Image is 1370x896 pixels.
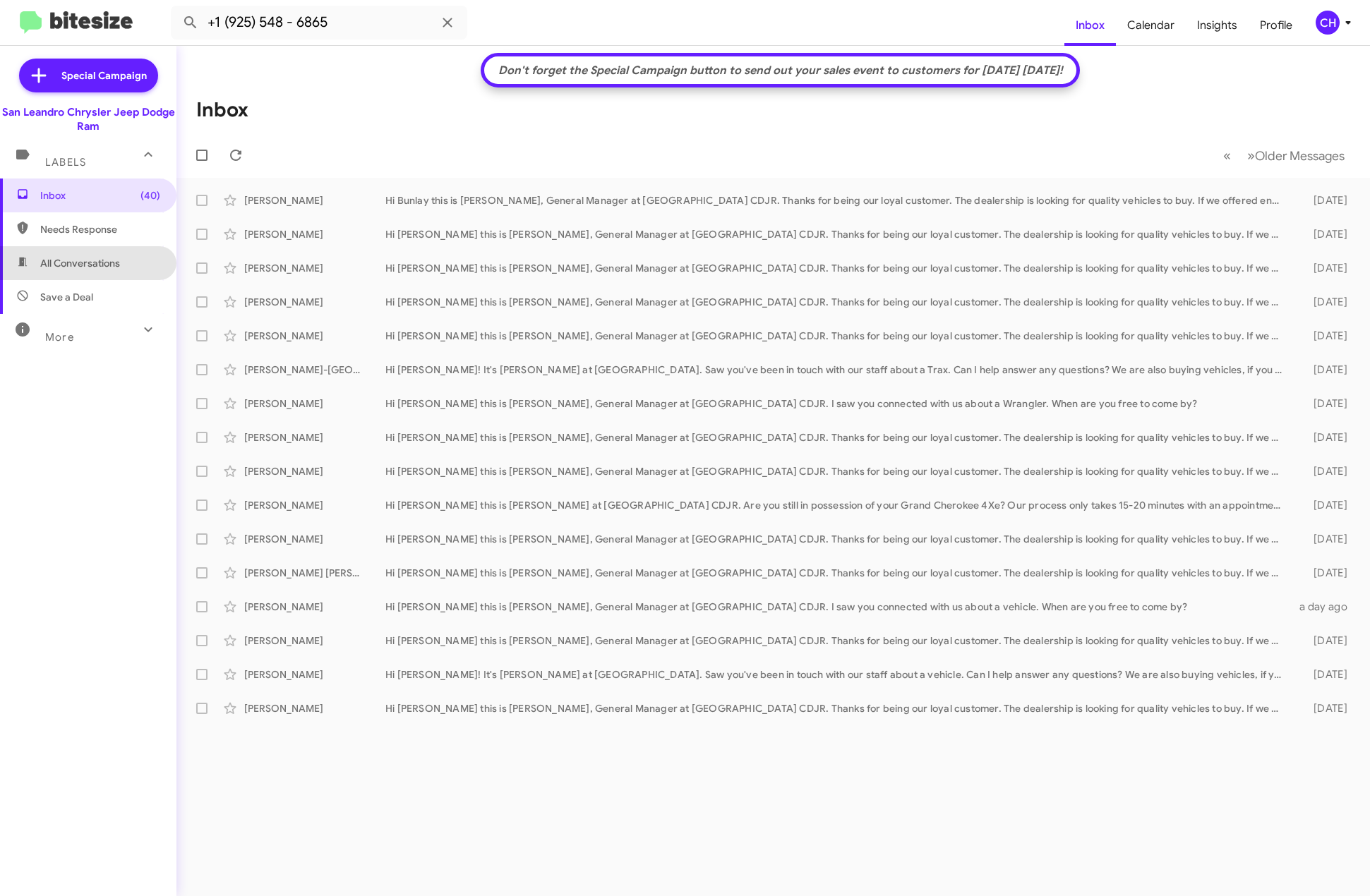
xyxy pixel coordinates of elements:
[244,363,385,377] div: [PERSON_NAME]-[GEOGRAPHIC_DATA]
[1239,141,1353,170] button: Next
[40,290,93,304] span: Save a Deal
[385,667,1291,682] div: Hi [PERSON_NAME]! It's [PERSON_NAME] at [GEOGRAPHIC_DATA]. Saw you've been in touch with our staf...
[385,261,1291,275] div: Hi [PERSON_NAME] this is [PERSON_NAME], General Manager at [GEOGRAPHIC_DATA] CDJR. Thanks for bei...
[1223,147,1231,164] span: «
[244,227,385,241] div: [PERSON_NAME]
[1304,11,1354,35] button: CH
[140,188,160,202] span: (40)
[244,701,385,715] div: [PERSON_NAME]
[385,498,1291,512] div: Hi [PERSON_NAME] this is [PERSON_NAME] at [GEOGRAPHIC_DATA] CDJR. Are you still in possession of ...
[491,63,1070,78] div: Don't forget the Special Campaign button to send out your sales event to customers for [DATE] [DA...
[45,331,74,344] span: More
[1291,532,1359,546] div: [DATE]
[1291,363,1359,377] div: [DATE]
[1291,261,1359,275] div: [DATE]
[244,430,385,444] div: [PERSON_NAME]
[1291,600,1359,614] div: a day ago
[385,363,1291,377] div: Hi [PERSON_NAME]! It's [PERSON_NAME] at [GEOGRAPHIC_DATA]. Saw you've been in touch with our staf...
[19,59,158,92] a: Special Campaign
[1291,667,1359,682] div: [DATE]
[1255,148,1345,164] span: Older Messages
[1291,193,1359,207] div: [DATE]
[1291,701,1359,715] div: [DATE]
[1215,141,1239,170] button: Previous
[1291,396,1359,411] div: [DATE]
[385,193,1291,207] div: Hi Bunlay this is [PERSON_NAME], General Manager at [GEOGRAPHIC_DATA] CDJR. Thanks for being our ...
[1247,147,1255,164] span: »
[244,396,385,411] div: [PERSON_NAME]
[1116,5,1186,46] a: Calendar
[244,532,385,546] div: [PERSON_NAME]
[244,261,385,275] div: [PERSON_NAME]
[244,634,385,648] div: [PERSON_NAME]
[1291,295,1359,309] div: [DATE]
[244,498,385,512] div: [PERSON_NAME]
[1215,141,1353,170] nav: Page navigation example
[171,6,467,40] input: Search
[196,99,248,121] h1: Inbox
[385,295,1291,309] div: Hi [PERSON_NAME] this is [PERSON_NAME], General Manager at [GEOGRAPHIC_DATA] CDJR. Thanks for bei...
[1064,5,1116,46] a: Inbox
[385,532,1291,546] div: Hi [PERSON_NAME] this is [PERSON_NAME], General Manager at [GEOGRAPHIC_DATA] CDJR. Thanks for bei...
[40,222,160,236] span: Needs Response
[1291,464,1359,478] div: [DATE]
[61,68,147,83] span: Special Campaign
[385,464,1291,478] div: Hi [PERSON_NAME] this is [PERSON_NAME], General Manager at [GEOGRAPHIC_DATA] CDJR. Thanks for bei...
[244,600,385,614] div: [PERSON_NAME]
[1291,634,1359,648] div: [DATE]
[385,566,1291,580] div: Hi [PERSON_NAME] this is [PERSON_NAME], General Manager at [GEOGRAPHIC_DATA] CDJR. Thanks for bei...
[244,329,385,343] div: [PERSON_NAME]
[1291,329,1359,343] div: [DATE]
[1291,227,1359,241] div: [DATE]
[385,600,1291,614] div: Hi [PERSON_NAME] this is [PERSON_NAME], General Manager at [GEOGRAPHIC_DATA] CDJR. I saw you conn...
[385,430,1291,444] div: Hi [PERSON_NAME] this is [PERSON_NAME], General Manager at [GEOGRAPHIC_DATA] CDJR. Thanks for bei...
[385,329,1291,343] div: Hi [PERSON_NAME] this is [PERSON_NAME], General Manager at [GEOGRAPHIC_DATA] CDJR. Thanks for bei...
[385,227,1291,241] div: Hi [PERSON_NAME] this is [PERSON_NAME], General Manager at [GEOGRAPHIC_DATA] CDJR. Thanks for bei...
[385,701,1291,715] div: Hi [PERSON_NAME] this is [PERSON_NAME], General Manager at [GEOGRAPHIC_DATA] CDJR. Thanks for bei...
[244,667,385,682] div: [PERSON_NAME]
[1291,498,1359,512] div: [DATE]
[244,295,385,309] div: [PERSON_NAME]
[1291,566,1359,580] div: [DATE]
[45,156,86,169] span: Labels
[244,566,385,580] div: [PERSON_NAME] [PERSON_NAME]
[1291,430,1359,444] div: [DATE]
[244,464,385,478] div: [PERSON_NAME]
[40,188,160,202] span: Inbox
[1316,11,1340,35] div: CH
[385,634,1291,648] div: Hi [PERSON_NAME] this is [PERSON_NAME], General Manager at [GEOGRAPHIC_DATA] CDJR. Thanks for bei...
[40,256,120,270] span: All Conversations
[1186,5,1249,46] a: Insights
[385,396,1291,411] div: Hi [PERSON_NAME] this is [PERSON_NAME], General Manager at [GEOGRAPHIC_DATA] CDJR. I saw you conn...
[1249,5,1304,46] a: Profile
[244,193,385,207] div: [PERSON_NAME]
